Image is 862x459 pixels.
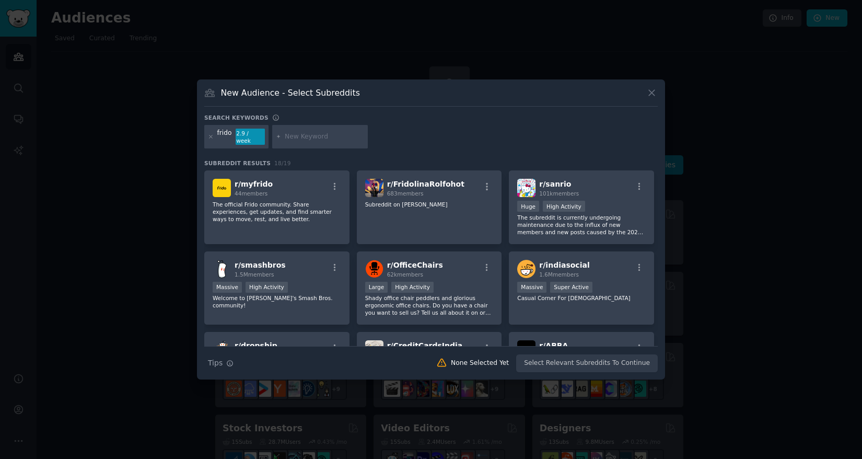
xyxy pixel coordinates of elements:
[517,214,646,236] p: The subreddit is currently undergoing maintenance due to the influx of new members and new posts ...
[539,190,579,197] span: 101k members
[235,261,286,269] span: r/ smashbros
[391,282,434,293] div: High Activity
[517,294,646,302] p: Casual Corner For [DEMOGRAPHIC_DATA]
[208,358,223,369] span: Tips
[543,201,585,212] div: High Activity
[213,294,341,309] p: Welcome to [PERSON_NAME]'s Smash Bros. community!
[550,282,592,293] div: Super Active
[213,179,231,197] img: myfrido
[236,129,265,145] div: 2.9 / week
[235,190,267,197] span: 44 members
[365,201,494,208] p: Subreddit on [PERSON_NAME]
[204,114,269,121] h3: Search keywords
[387,180,464,188] span: r/ FridolinaRolfohot
[451,359,509,368] div: None Selected Yet
[213,282,242,293] div: Massive
[221,87,360,98] h3: New Audience - Select Subreddits
[235,180,273,188] span: r/ myfrido
[387,261,443,269] span: r/ OfficeChairs
[204,354,237,372] button: Tips
[539,341,568,350] span: r/ ABBA
[235,271,274,278] span: 1.5M members
[539,271,579,278] span: 1.6M members
[517,340,535,359] img: ABBA
[213,260,231,278] img: smashbros
[285,132,364,142] input: New Keyword
[387,271,423,278] span: 62k members
[217,129,232,145] div: frido
[517,201,539,212] div: Huge
[235,341,277,350] span: r/ dropship
[365,179,383,197] img: FridolinaRolfohot
[246,282,288,293] div: High Activity
[539,261,589,269] span: r/ indiasocial
[387,190,424,197] span: 683 members
[517,260,535,278] img: indiasocial
[213,201,341,223] p: The official Frido community. Share experiences, get updates, and find smarter ways to move, rest...
[274,160,291,166] span: 18 / 19
[539,180,571,188] span: r/ sanrio
[365,294,494,316] p: Shady office chair peddlers and glorious ergonomic office chairs. Do you have a chair you want to...
[365,260,383,278] img: OfficeChairs
[387,341,463,350] span: r/ CreditCardsIndia
[213,340,231,359] img: dropship
[204,159,271,167] span: Subreddit Results
[517,179,535,197] img: sanrio
[365,340,383,359] img: CreditCardsIndia
[365,282,388,293] div: Large
[517,282,546,293] div: Massive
